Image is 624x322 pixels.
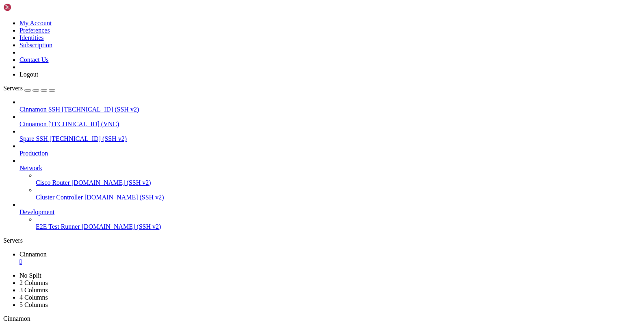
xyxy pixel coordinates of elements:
a: Contact Us [19,56,49,63]
a: 2 Columns [19,279,48,286]
a: My Account [19,20,52,26]
a:  [19,258,621,265]
span: [TECHNICAL_ID] (VNC) [48,120,119,127]
li: Network [19,157,621,201]
li: Cinnamon SSH [TECHNICAL_ID] (SSH v2) [19,99,621,113]
span: Cinnamon [19,120,47,127]
a: Servers [3,85,55,92]
a: Logout [19,71,38,78]
a: Cinnamon [TECHNICAL_ID] (VNC) [19,120,621,128]
span: [DOMAIN_NAME] (SSH v2) [71,179,151,186]
a: 4 Columns [19,294,48,301]
a: Cinnamon [19,251,621,265]
div: Servers [3,237,621,244]
span: [TECHNICAL_ID] (SSH v2) [62,106,139,113]
span: Network [19,164,42,171]
span: [TECHNICAL_ID] (SSH v2) [50,135,127,142]
a: Cluster Controller [DOMAIN_NAME] (SSH v2) [36,194,621,201]
span: Cisco Router [36,179,70,186]
a: Subscription [19,42,52,48]
span: Cinnamon SSH [19,106,60,113]
a: 5 Columns [19,301,48,308]
span: Cinnamon [3,315,30,322]
span: Development [19,208,54,215]
a: No Split [19,272,41,279]
li: Production [19,142,621,157]
span: Production [19,150,48,157]
a: Preferences [19,27,50,34]
a: Identities [19,34,44,41]
a: Production [19,150,621,157]
span: E2E Test Runner [36,223,80,230]
span: Cluster Controller [36,194,83,201]
span: [DOMAIN_NAME] (SSH v2) [82,223,161,230]
a: Network [19,164,621,172]
span: [DOMAIN_NAME] (SSH v2) [84,194,164,201]
li: E2E Test Runner [DOMAIN_NAME] (SSH v2) [36,216,621,230]
a: Spare SSH [TECHNICAL_ID] (SSH v2) [19,135,621,142]
li: Cinnamon [TECHNICAL_ID] (VNC) [19,113,621,128]
span: Spare SSH [19,135,48,142]
a: E2E Test Runner [DOMAIN_NAME] (SSH v2) [36,223,621,230]
a: Cinnamon SSH [TECHNICAL_ID] (SSH v2) [19,106,621,113]
a: Cisco Router [DOMAIN_NAME] (SSH v2) [36,179,621,186]
a: 3 Columns [19,287,48,294]
img: Shellngn [3,3,50,11]
a: Development [19,208,621,216]
li: Spare SSH [TECHNICAL_ID] (SSH v2) [19,128,621,142]
span: Servers [3,85,23,92]
span: Cinnamon [19,251,47,258]
li: Cluster Controller [DOMAIN_NAME] (SSH v2) [36,186,621,201]
li: Development [19,201,621,230]
li: Cisco Router [DOMAIN_NAME] (SSH v2) [36,172,621,186]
